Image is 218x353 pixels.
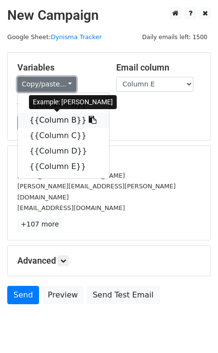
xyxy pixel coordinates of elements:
h2: New Campaign [7,7,211,24]
h5: Variables [17,62,102,73]
a: {{Column C}} [18,128,109,143]
a: {{Column D}} [18,143,109,159]
a: Preview [41,286,84,304]
a: +107 more [17,218,62,230]
a: Dynisma Tracker [51,33,102,41]
a: {{Column A}} [18,97,109,113]
small: [EMAIL_ADDRESS][DOMAIN_NAME] [17,172,125,179]
div: Example: [PERSON_NAME] [29,95,117,109]
h5: Email column [116,62,201,73]
a: Send [7,286,39,304]
a: Daily emails left: 1500 [139,33,211,41]
a: {{Column B}} [18,113,109,128]
span: Daily emails left: 1500 [139,32,211,42]
iframe: Chat Widget [170,307,218,353]
small: [PERSON_NAME][EMAIL_ADDRESS][PERSON_NAME][DOMAIN_NAME] [17,183,176,201]
a: Copy/paste... [17,77,76,92]
h5: Advanced [17,255,201,266]
small: [EMAIL_ADDRESS][DOMAIN_NAME] [17,204,125,212]
small: Google Sheet: [7,33,102,41]
a: {{Column E}} [18,159,109,174]
a: Send Test Email [86,286,160,304]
